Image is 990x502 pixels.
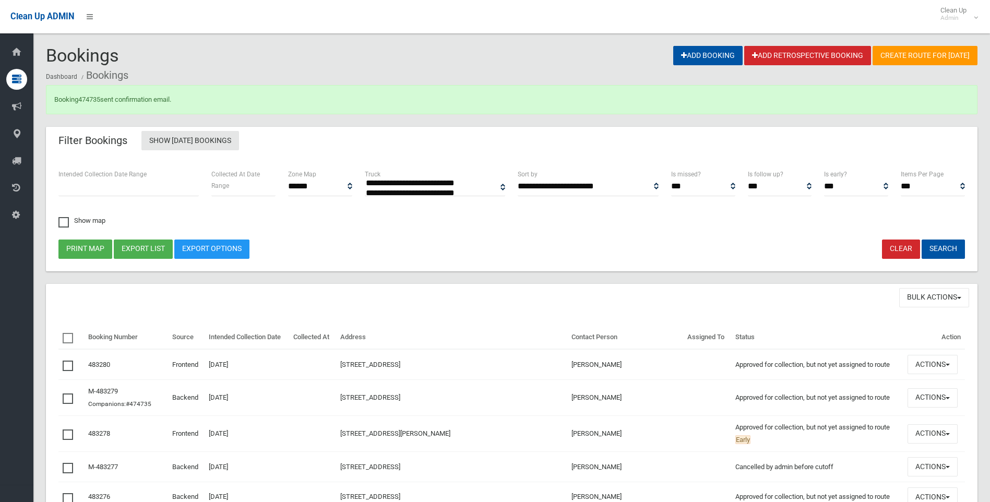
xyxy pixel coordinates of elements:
[731,326,903,350] th: Status
[168,416,205,452] td: Frontend
[873,46,977,65] a: Create route for [DATE]
[567,416,684,452] td: [PERSON_NAME]
[88,387,118,395] a: M-483279
[58,240,112,259] button: Print map
[168,452,205,482] td: Backend
[340,361,400,368] a: [STREET_ADDRESS]
[735,435,750,444] span: Early
[78,95,100,103] a: 474735
[88,361,110,368] a: 483280
[46,130,140,151] header: Filter Bookings
[731,349,903,379] td: Approved for collection, but not yet assigned to route
[567,452,684,482] td: [PERSON_NAME]
[908,355,958,374] button: Actions
[114,240,173,259] button: Export list
[903,326,965,350] th: Action
[88,493,110,500] a: 483276
[205,326,290,350] th: Intended Collection Date
[567,326,684,350] th: Contact Person
[340,429,450,437] a: [STREET_ADDRESS][PERSON_NAME]
[731,380,903,416] td: Approved for collection, but not yet assigned to route
[340,463,400,471] a: [STREET_ADDRESS]
[88,463,118,471] a: M-483277
[126,400,151,408] a: #474735
[46,45,119,66] span: Bookings
[205,416,290,452] td: [DATE]
[365,169,380,180] label: Truck
[908,457,958,476] button: Actions
[940,14,967,22] small: Admin
[744,46,871,65] a: Add Retrospective Booking
[205,452,290,482] td: [DATE]
[58,217,105,224] span: Show map
[46,85,977,114] div: Booking sent confirmation email.
[205,380,290,416] td: [DATE]
[908,424,958,444] button: Actions
[289,326,336,350] th: Collected At
[88,400,153,408] small: Companions:
[567,349,684,379] td: [PERSON_NAME]
[46,73,77,80] a: Dashboard
[567,380,684,416] td: [PERSON_NAME]
[340,493,400,500] a: [STREET_ADDRESS]
[922,240,965,259] button: Search
[935,6,977,22] span: Clean Up
[168,380,205,416] td: Backend
[174,240,249,259] a: Export Options
[205,349,290,379] td: [DATE]
[882,240,920,259] a: Clear
[141,131,239,150] a: Show [DATE] Bookings
[673,46,743,65] a: Add Booking
[84,326,169,350] th: Booking Number
[168,326,205,350] th: Source
[731,416,903,452] td: Approved for collection, but not yet assigned to route
[340,393,400,401] a: [STREET_ADDRESS]
[10,11,74,21] span: Clean Up ADMIN
[731,452,903,482] td: Cancelled by admin before cutoff
[336,326,567,350] th: Address
[88,429,110,437] a: 483278
[683,326,731,350] th: Assigned To
[899,288,969,307] button: Bulk Actions
[908,388,958,408] button: Actions
[79,66,128,85] li: Bookings
[168,349,205,379] td: Frontend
